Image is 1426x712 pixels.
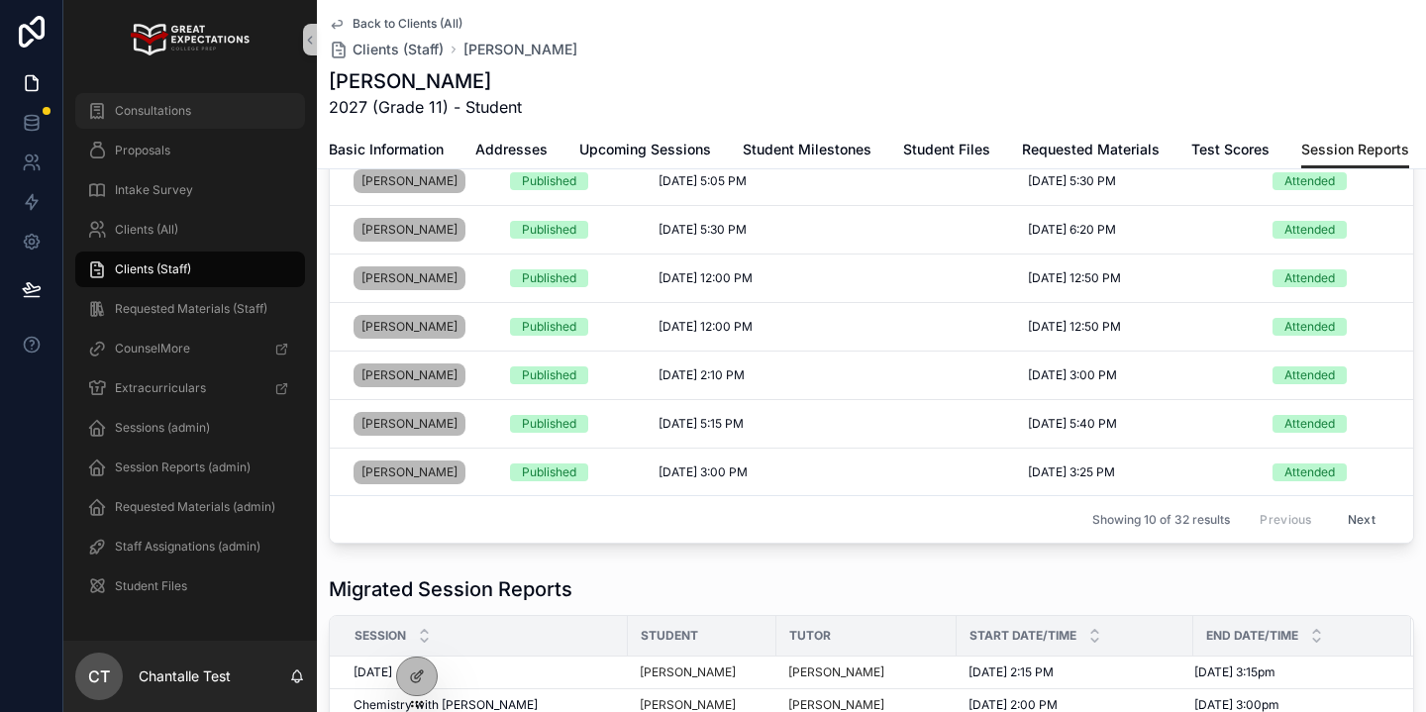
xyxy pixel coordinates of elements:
a: [PERSON_NAME] [354,457,486,488]
span: [DATE] 3:15pm [1194,664,1275,680]
span: [DATE] 6:20 PM [1028,222,1116,238]
span: CT [88,664,110,688]
span: Staff Assignations (admin) [115,539,260,555]
a: Clients (All) [75,212,305,248]
a: Student Files [903,132,990,171]
span: [PERSON_NAME] [361,464,458,480]
span: Proposals [115,143,170,158]
span: Test Scores [1191,140,1270,159]
span: Basic Information [329,140,444,159]
span: Student [641,628,698,644]
a: [DATE] 3:00 PM [1028,367,1249,383]
span: Student Files [115,578,187,594]
a: [PERSON_NAME] [354,218,465,242]
div: Attended [1284,221,1335,239]
span: Clients (Staff) [353,40,444,59]
a: Published [510,366,635,384]
a: Session Reports (admin) [75,450,305,485]
span: [DATE] 5:30 PM [659,222,747,238]
a: Test Scores [1191,132,1270,171]
span: Intake Survey [115,182,193,198]
a: Student Milestones [743,132,871,171]
div: Attended [1284,269,1335,287]
div: Published [522,415,576,433]
span: [DATE] 3:25 PM [1028,464,1115,480]
a: [DATE] 12:50 PM [1028,319,1249,335]
img: App logo [131,24,249,55]
a: [PERSON_NAME] [354,262,486,294]
div: Published [522,366,576,384]
a: [DATE] 6:20 PM [1028,222,1249,238]
div: Published [522,463,576,481]
div: Published [522,269,576,287]
a: Student Files [75,568,305,604]
a: [DATE] 5:05 PM [659,173,1004,189]
a: [PERSON_NAME] [354,315,465,339]
span: CounselMore [115,341,190,356]
a: [PERSON_NAME] [354,169,465,193]
button: Next [1334,504,1389,535]
a: [DATE] 5:40 PM [1028,416,1249,432]
span: 2027 (Grade 11) - Student [329,95,522,119]
a: [DATE] 5:30 PM [659,222,1004,238]
a: [PERSON_NAME] [463,40,577,59]
span: [PERSON_NAME] [361,270,458,286]
span: Upcoming Sessions [579,140,711,159]
span: Addresses [475,140,548,159]
span: [DATE] [354,664,392,680]
a: [PERSON_NAME] [354,460,465,484]
div: Attended [1284,318,1335,336]
a: Back to Clients (All) [329,16,462,32]
a: [PERSON_NAME] [354,214,486,246]
span: Showing 10 of 32 results [1092,512,1230,528]
span: Clients (Staff) [115,261,191,277]
a: [DATE] 3:15pm [1194,664,1387,680]
span: Student Milestones [743,140,871,159]
span: [DATE] 12:00 PM [659,270,753,286]
a: CounselMore [75,331,305,366]
a: Basic Information [329,132,444,171]
a: Published [510,172,635,190]
span: Requested Materials (Staff) [115,301,267,317]
a: Clients (Staff) [75,252,305,287]
span: [DATE] 3:00 PM [1028,367,1117,383]
a: [DATE] 3:25 PM [1028,464,1249,480]
a: Requested Materials (admin) [75,489,305,525]
a: Consultations [75,93,305,129]
a: [PERSON_NAME] [354,412,465,436]
a: Published [510,269,635,287]
span: [PERSON_NAME] [361,173,458,189]
a: [PERSON_NAME] [640,664,764,680]
a: Clients (Staff) [329,40,444,59]
a: Published [510,318,635,336]
span: [PERSON_NAME] [361,319,458,335]
a: [DATE] 12:00 PM [659,319,1004,335]
a: Extracurriculars [75,370,305,406]
a: [PERSON_NAME] [640,664,736,680]
a: [PERSON_NAME] [354,408,486,440]
span: Session [355,628,406,644]
a: Upcoming Sessions [579,132,711,171]
span: [PERSON_NAME] [361,416,458,432]
a: [DATE] 5:30 PM [1028,173,1249,189]
a: Requested Materials (Staff) [75,291,305,327]
h1: Migrated Session Reports [329,575,572,603]
span: [DATE] 5:15 PM [659,416,744,432]
div: scrollable content [63,79,317,630]
span: Consultations [115,103,191,119]
span: [DATE] 5:05 PM [659,173,747,189]
span: End Date/Time [1206,628,1298,644]
h1: [PERSON_NAME] [329,67,522,95]
a: Proposals [75,133,305,168]
a: Published [510,221,635,239]
span: Start Date/Time [969,628,1076,644]
a: Published [510,415,635,433]
span: [DATE] 5:30 PM [1028,173,1116,189]
span: [DATE] 12:50 PM [1028,319,1121,335]
span: Student Files [903,140,990,159]
div: Published [522,172,576,190]
span: [PERSON_NAME] [361,222,458,238]
span: [PERSON_NAME] [361,367,458,383]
